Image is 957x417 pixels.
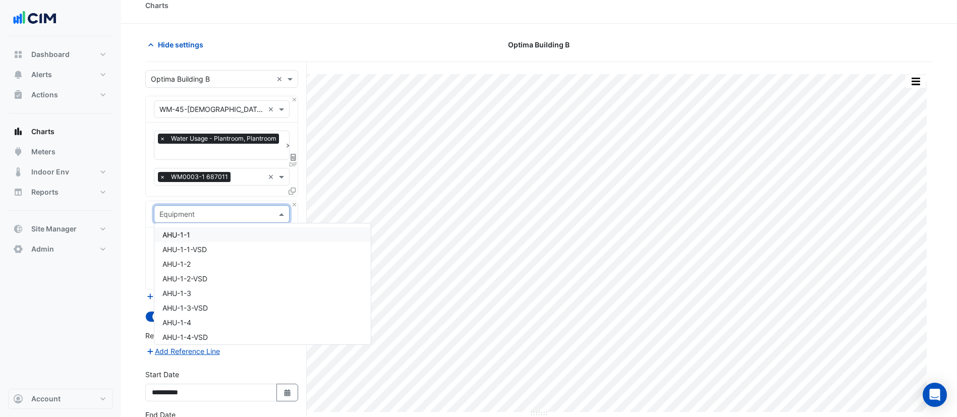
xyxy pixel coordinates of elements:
ng-dropdown-panel: Options list [154,223,371,345]
app-icon: Charts [13,127,23,137]
span: WM0003-1 687011 [168,172,231,182]
span: Water Usage - Plantroom, Plantroom [168,134,279,144]
span: × [158,172,167,182]
button: Reports [8,182,113,202]
span: Clone Favourites and Tasks from this Equipment to other Equipment [289,187,296,195]
span: AHU-1-4-VSD [162,333,208,341]
button: Close [291,201,298,208]
button: Site Manager [8,219,113,239]
span: Hide settings [158,39,203,50]
button: Indoor Env [8,162,113,182]
span: Dashboard [31,49,70,59]
span: Optima Building B [508,39,570,50]
span: Admin [31,244,54,254]
span: Clear [268,171,276,182]
span: Reports [31,187,59,197]
span: Indoor Env [31,167,69,177]
app-icon: Meters [13,147,23,157]
app-icon: Admin [13,244,23,254]
span: Meters [31,147,55,157]
span: Site Manager [31,224,77,234]
span: AHU-1-3 [162,289,191,297]
span: AHU-1-1-VSD [162,245,207,254]
span: Alerts [31,70,52,80]
button: Actions [8,85,113,105]
span: Clear [268,104,276,114]
button: Hide settings [145,36,210,53]
button: Close [291,96,298,103]
img: Company Logo [12,8,58,28]
span: Clear [276,74,285,84]
app-icon: Indoor Env [13,167,23,177]
button: Charts [8,122,113,142]
span: Charts [31,127,54,137]
app-icon: Actions [13,90,23,100]
button: Meters [8,142,113,162]
button: Admin [8,239,113,259]
span: Choose Function [289,153,298,161]
label: Start Date [145,369,179,380]
div: Open Intercom Messenger [923,383,947,407]
span: Clear [286,140,292,151]
label: Reference Lines [145,330,198,341]
span: AHU-1-3-VSD [162,304,208,312]
button: More Options [906,75,926,88]
span: AHU-1-2 [162,260,191,268]
span: AHU-1-1 [162,230,190,239]
span: DIF [289,160,298,168]
fa-icon: Select Date [283,388,292,397]
span: AHU-1-2-VSD [162,274,207,283]
button: Account [8,389,113,409]
span: Actions [31,90,58,100]
span: Account [31,394,61,404]
button: Add Equipment [145,290,206,302]
app-icon: Site Manager [13,224,23,234]
button: Add Reference Line [145,345,220,357]
app-icon: Reports [13,187,23,197]
span: × [158,134,167,144]
app-icon: Dashboard [13,49,23,59]
button: Alerts [8,65,113,85]
span: AHU-1-4 [162,318,191,327]
app-icon: Alerts [13,70,23,80]
button: Dashboard [8,44,113,65]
